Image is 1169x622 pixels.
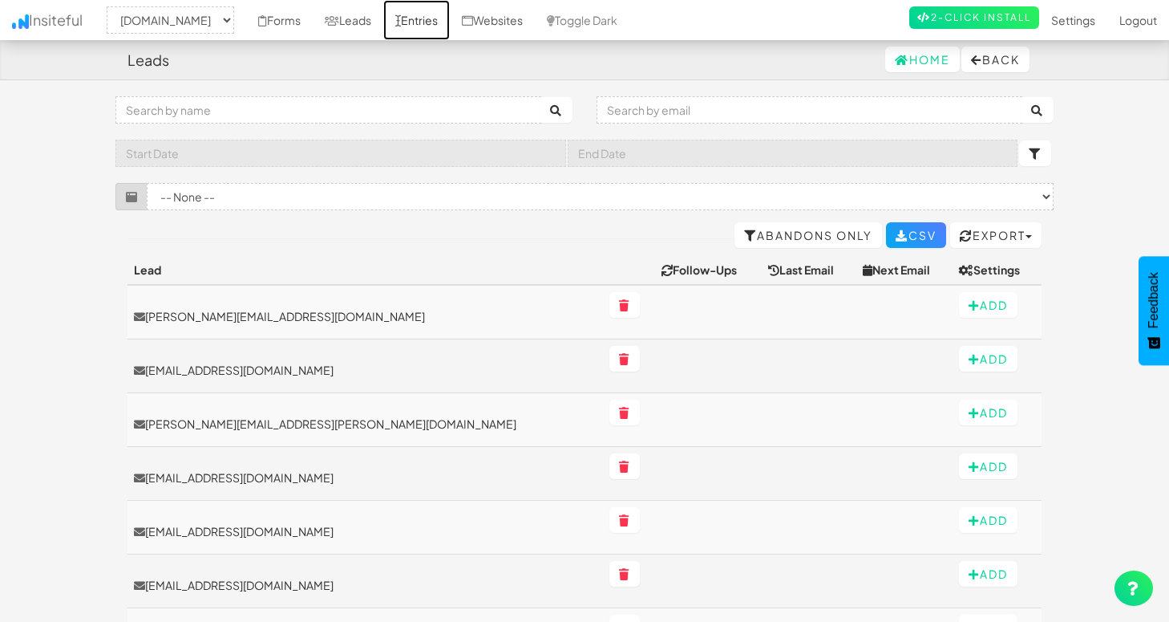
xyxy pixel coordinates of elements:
button: Add [959,507,1017,533]
th: Lead [127,255,603,285]
input: Search by name [115,96,541,124]
button: Back [961,47,1029,72]
a: [EMAIL_ADDRESS][DOMAIN_NAME] [134,362,597,378]
button: Add [959,400,1017,425]
input: Start Date [115,140,566,167]
button: Feedback - Show survey [1139,256,1169,365]
button: Add [959,561,1017,587]
a: [EMAIL_ADDRESS][DOMAIN_NAME] [134,523,597,539]
a: CSV [886,222,946,248]
a: Abandons Only [734,222,882,248]
input: Search by email [597,96,1022,124]
a: [PERSON_NAME][EMAIL_ADDRESS][PERSON_NAME][DOMAIN_NAME] [134,416,597,432]
img: icon.png [12,14,29,29]
th: Settings [953,255,1042,285]
button: Add [959,453,1017,479]
input: End Date [568,140,1018,167]
span: Feedback [1147,272,1161,328]
a: [PERSON_NAME][EMAIL_ADDRESS][DOMAIN_NAME] [134,308,597,324]
h4: Leads [127,52,169,68]
th: Last Email [762,255,856,285]
button: Add [959,292,1017,318]
a: [EMAIL_ADDRESS][DOMAIN_NAME] [134,470,597,486]
a: 2-Click Install [909,6,1039,29]
a: Home [885,47,960,72]
th: Follow-Ups [655,255,761,285]
th: Next Email [856,255,953,285]
button: Export [950,222,1042,248]
a: [EMAIL_ADDRESS][DOMAIN_NAME] [134,577,597,593]
button: Add [959,346,1017,372]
